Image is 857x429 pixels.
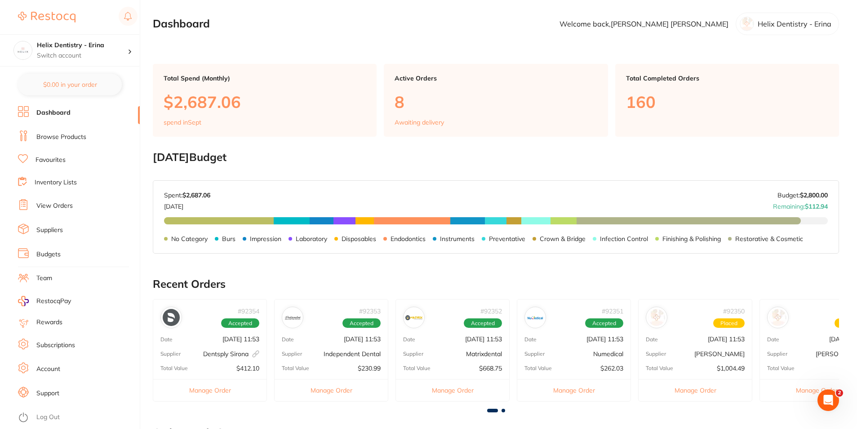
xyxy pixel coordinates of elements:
button: Manage Order [153,379,266,401]
p: Preventative [489,235,525,242]
a: Restocq Logo [18,7,75,27]
a: Browse Products [36,133,86,142]
a: Rewards [36,318,62,327]
a: View Orders [36,201,73,210]
a: Favourites [36,156,66,165]
a: RestocqPay [18,296,71,306]
p: Total Completed Orders [626,75,828,82]
p: Instruments [440,235,475,242]
a: Budgets [36,250,61,259]
p: Total Value [160,365,188,371]
iframe: Intercom live chat [817,389,839,411]
p: 160 [626,93,828,111]
span: Accepted [585,318,623,328]
a: Inventory Lists [35,178,77,187]
a: Team [36,274,52,283]
p: [DATE] [164,199,210,210]
img: Henry Schein Halas [648,309,665,326]
p: Supplier [524,351,545,357]
a: Total Completed Orders160 [615,64,839,137]
p: Welcome back, [PERSON_NAME] [PERSON_NAME] [559,20,728,28]
p: Date [403,336,415,343]
p: # 92350 [723,308,745,315]
p: Infection Control [600,235,648,242]
p: Date [282,336,294,343]
button: Manage Order [275,379,388,401]
strong: $2,687.06 [182,191,210,199]
p: Total Spend (Monthly) [164,75,366,82]
p: Date [160,336,173,343]
p: Total Value [524,365,552,371]
p: Total Value [646,365,673,371]
p: Matrixdental [466,350,502,357]
p: $412.10 [236,365,259,372]
p: Impression [250,235,281,242]
p: Restorative & Cosmetic [735,235,803,242]
button: Log Out [18,411,137,425]
p: Crown & Bridge [540,235,586,242]
p: [DATE] 11:53 [465,335,502,343]
p: Awaiting delivery [395,119,444,126]
p: Date [767,336,779,343]
button: Manage Order [639,379,752,401]
img: Independent Dental [284,309,301,326]
p: Supplier [767,351,787,357]
p: Independent Dental [324,350,381,357]
p: [DATE] 11:53 [708,335,745,343]
h2: [DATE] Budget [153,151,839,164]
p: $262.03 [600,365,623,372]
span: RestocqPay [36,297,71,306]
img: Restocq Logo [18,12,75,22]
p: Total Value [403,365,431,371]
p: Total Value [282,365,309,371]
p: Remaining: [773,199,828,210]
a: Subscriptions [36,341,75,350]
p: Burs [222,235,235,242]
p: Spent: [164,192,210,199]
p: Laboratory [296,235,327,242]
span: Accepted [464,318,502,328]
img: Dentsply Sirona [163,309,180,326]
p: Disposables [342,235,376,242]
h4: Helix Dentistry - Erina [37,41,128,50]
a: Total Spend (Monthly)$2,687.06spend inSept [153,64,377,137]
p: Date [646,336,658,343]
p: Active Orders [395,75,597,82]
h2: Recent Orders [153,278,839,290]
p: [DATE] 11:53 [586,335,623,343]
span: 2 [836,389,843,397]
strong: $112.94 [805,202,828,210]
button: Manage Order [517,379,631,401]
p: Endodontics [391,235,426,242]
p: 8 [395,93,597,111]
p: # 92352 [480,308,502,315]
p: Numedical [593,350,623,357]
button: $0.00 in your order [18,74,122,95]
a: Account [36,365,60,374]
a: Active Orders8Awaiting delivery [384,64,608,137]
p: # 92354 [238,308,259,315]
p: $668.75 [479,365,502,372]
strong: $2,800.00 [800,191,828,199]
p: Supplier [646,351,666,357]
a: Support [36,389,59,398]
p: Switch account [37,51,128,60]
p: # 92351 [602,308,623,315]
img: Adam Dental [769,309,786,326]
a: Dashboard [36,108,71,117]
a: Suppliers [36,226,63,235]
span: Accepted [342,318,381,328]
span: Accepted [221,318,259,328]
p: [DATE] 11:53 [344,335,381,343]
button: Manage Order [396,379,509,401]
p: Total Value [767,365,795,371]
p: Date [524,336,537,343]
p: [PERSON_NAME] [694,350,745,357]
p: $1,004.49 [717,365,745,372]
p: Finishing & Polishing [662,235,721,242]
p: Supplier [282,351,302,357]
p: spend in Sept [164,119,201,126]
img: RestocqPay [18,296,29,306]
h2: Dashboard [153,18,210,30]
a: Log Out [36,413,60,422]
